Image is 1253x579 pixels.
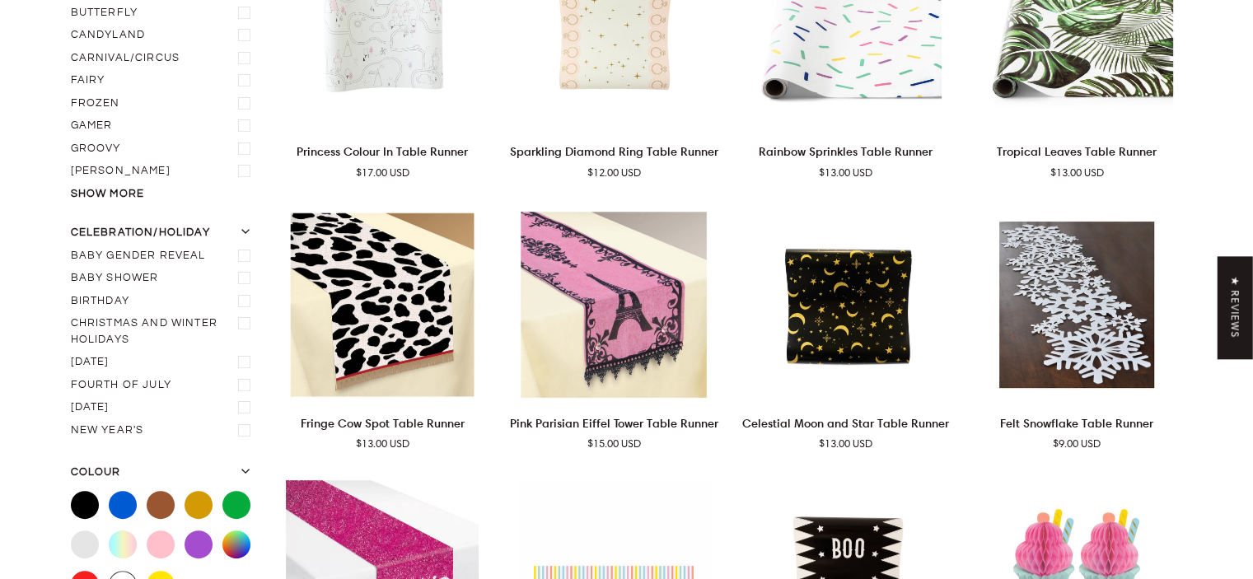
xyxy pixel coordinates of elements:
p: Felt Snowflake Table Runner [1000,414,1153,432]
product-grid-item: Fringe Cow Spot Table Runner [277,208,489,452]
span: Add to cart [574,100,654,116]
span: Add to cart [1037,100,1117,116]
button: Add to cart [748,360,943,399]
label: Purple [185,530,213,558]
label: Halloween [71,396,257,419]
label: Candyland [71,24,257,47]
span: $13.00 USD [1050,165,1104,181]
p: Fringe Cow Spot Table Runner [301,414,465,432]
label: Fairy [71,69,257,92]
a: Felt Snowflake Table Runner [971,408,1183,452]
span: Add to cart [806,100,886,116]
span: $13.00 USD [819,436,872,452]
a: Pink Parisian Eiffel Tower Table Runner [508,408,720,452]
label: Brown [147,491,175,519]
button: Add to cart [285,360,480,399]
label: Frozen [71,92,257,115]
label: Blue [109,491,137,519]
span: Celebration/Holiday [71,225,210,241]
p: Rainbow Sprinkles Table Runner [759,142,933,161]
label: Gold [185,491,213,519]
product-grid-item-variant: Default Title [971,208,1183,401]
product-grid-item-variant: Default Title [277,208,489,401]
button: Add to cart [517,360,712,399]
a: Celestial Moon and Star Table Runner [740,208,951,401]
label: Butterfly [71,2,257,25]
span: $15.00 USD [587,436,641,452]
button: Celebration/Holiday [71,225,257,245]
label: Green [222,491,250,519]
span: Colour [71,465,121,481]
button: Add to cart [979,88,1175,128]
span: $13.00 USD [819,165,872,181]
label: Pink [147,530,175,558]
span: Add to cart [343,371,423,388]
span: Add to cart [806,371,886,388]
label: Easter [71,351,257,374]
a: Rainbow Sprinkles Table Runner [740,136,951,180]
product-grid-item-variant: Default Title [508,208,720,401]
a: Tropical Leaves Table Runner [971,136,1183,180]
label: Carnival/Circus [71,47,257,70]
button: Add to cart [285,88,480,128]
product-grid-item: Celestial Moon and Star Table Runner [740,208,951,452]
ul: Filter [71,245,257,442]
img: Cow Print Farm Table Runner [277,208,489,401]
label: Multicolor [71,530,99,558]
a: Pink Parisian Eiffel Tower Table Runner [508,208,720,401]
p: Pink Parisian Eiffel Tower Table Runner [510,414,718,432]
label: Baby gender reveal [71,245,257,268]
label: Baby shower [71,267,257,290]
p: Celestial Moon and Star Table Runner [742,414,949,432]
span: Add to cart [343,100,423,116]
label: Birthday [71,290,257,313]
button: Add to cart [748,88,943,128]
label: Harry Potter [71,160,257,183]
a: Sparkling Diamond Ring Table Runner [508,136,720,180]
label: Black [71,491,99,519]
div: Click to open Judge.me floating reviews tab [1218,256,1253,358]
a: Fringe Cow Spot Table Runner [277,208,489,401]
label: Pastel [109,530,137,558]
a: Felt Snowflake Table Runner [971,208,1183,401]
a: Fringe Cow Spot Table Runner [277,408,489,452]
span: $17.00 USD [356,165,409,181]
product-grid-item: Pink Parisian Eiffel Tower Table Runner [508,208,720,452]
span: Add to cart [574,371,654,388]
label: Groovy [71,138,257,161]
label: Fourth of July [71,374,257,397]
span: $9.00 USD [1053,436,1101,452]
button: Colour [71,465,257,484]
label: Gamer [71,114,257,138]
button: Add to cart [979,360,1175,399]
button: Add to cart [517,88,712,128]
label: New Year's [71,419,257,442]
span: $12.00 USD [587,165,641,181]
button: Show more [71,186,257,203]
a: Celestial Moon and Star Table Runner [740,408,951,452]
p: Tropical Leaves Table Runner [997,142,1157,161]
product-grid-item: Felt Snowflake Table Runner [971,208,1183,452]
span: Add to cart [1037,371,1117,388]
p: Princess Colour In Table Runner [297,142,468,161]
p: Sparkling Diamond Ring Table Runner [510,142,718,161]
product-grid-item-variant: Default Title [740,208,951,401]
span: $13.00 USD [356,436,409,452]
label: Rainbow [222,530,250,558]
label: Christmas and Winter Holidays [71,312,257,351]
a: Princess Colour In Table Runner [277,136,489,180]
